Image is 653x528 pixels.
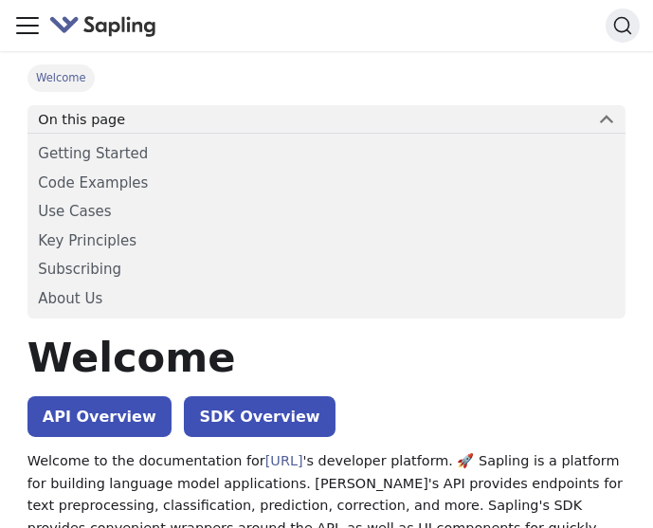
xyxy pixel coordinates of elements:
button: Search (Ctrl+K) [606,9,640,43]
span: Welcome [27,64,95,91]
a: SDK Overview [184,396,335,437]
a: Key Principles [38,229,614,253]
a: Use Cases [38,200,614,224]
a: About Us [38,287,614,311]
h1: Welcome [27,332,626,383]
nav: Breadcrumbs [27,64,626,91]
a: Subscribing [38,258,614,282]
img: Sapling.ai [49,12,157,40]
a: Sapling.ai [49,12,164,40]
a: Getting Started [38,142,614,166]
button: Toggle navigation bar [13,11,42,40]
a: API Overview [27,396,172,437]
a: [URL] [265,453,303,468]
a: Code Examples [38,172,614,195]
button: On this page [27,105,626,134]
